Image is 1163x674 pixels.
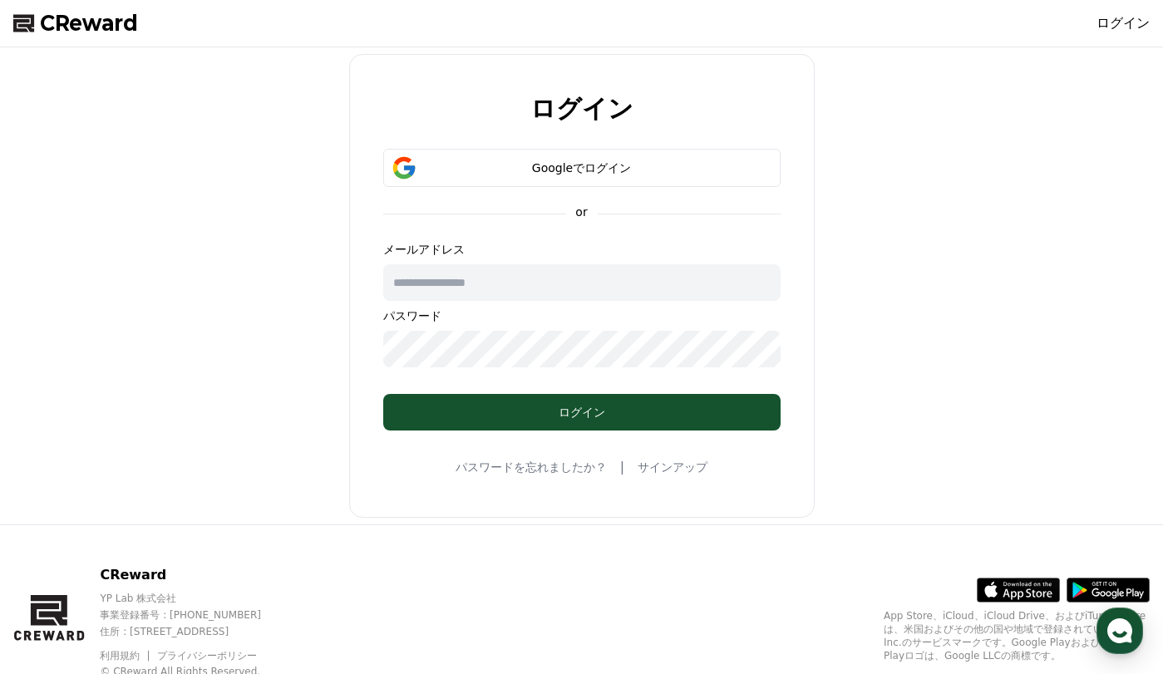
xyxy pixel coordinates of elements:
p: パスワード [383,307,781,324]
button: ログイン [383,394,781,430]
div: ログイン [416,404,747,421]
div: Googleでログイン [407,160,756,176]
button: Googleでログイン [383,149,781,187]
p: or [565,204,597,220]
p: YP Lab 株式会社 [100,592,293,605]
a: Settings [214,527,319,568]
a: 利用規約 [100,650,152,662]
p: 住所 : [STREET_ADDRESS] [100,625,293,638]
a: ログイン [1096,13,1150,33]
span: Home [42,552,71,565]
p: App Store、iCloud、iCloud Drive、およびiTunes Storeは、米国およびその他の国や地域で登録されているApple Inc.のサービスマークです。Google P... [884,609,1150,662]
a: Messages [110,527,214,568]
a: Home [5,527,110,568]
h2: ログイン [530,95,633,122]
a: サインアップ [638,459,707,475]
p: メールアドレス [383,241,781,258]
a: プライバシーポリシー [157,650,257,662]
span: | [620,457,624,477]
p: 事業登録番号 : [PHONE_NUMBER] [100,608,293,622]
span: Messages [138,553,187,566]
span: CReward [40,10,138,37]
a: CReward [13,10,138,37]
a: パスワードを忘れましたか？ [456,459,607,475]
p: CReward [100,565,293,585]
span: Settings [246,552,287,565]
